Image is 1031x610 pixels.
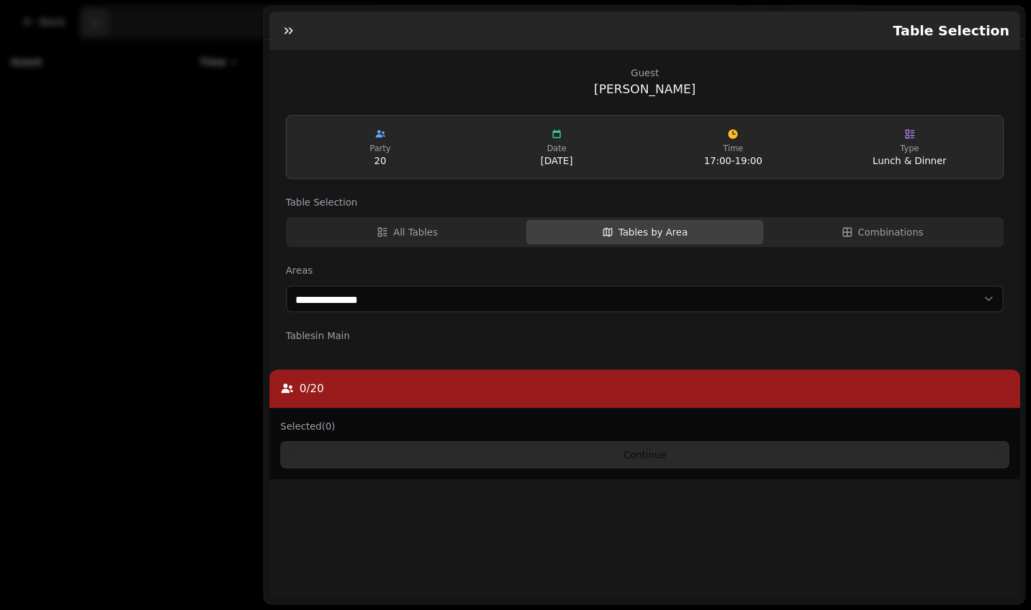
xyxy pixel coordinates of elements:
p: Party [297,143,463,154]
span: All Tables [393,225,438,239]
p: 20 [297,154,463,167]
span: Tables by Area [618,225,687,239]
span: Continue [292,450,998,460]
button: Continue [280,441,1009,468]
label: Table Selection [286,195,1004,209]
span: Combinations [857,225,923,239]
p: Time [650,143,815,154]
p: [DATE] [474,154,639,167]
button: Tables by Area [526,220,764,244]
p: 17:00 - 19:00 [650,154,815,167]
p: Lunch & Dinner [827,154,992,167]
p: Date [474,143,639,154]
button: Combinations [764,220,1001,244]
label: Areas [286,263,1004,277]
p: Type [827,143,992,154]
p: [PERSON_NAME] [286,80,1004,99]
button: All Tables [289,220,526,244]
label: Tables in Main [286,329,1004,342]
p: 0 / 20 [299,381,324,397]
label: Selected (0) [280,419,336,433]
